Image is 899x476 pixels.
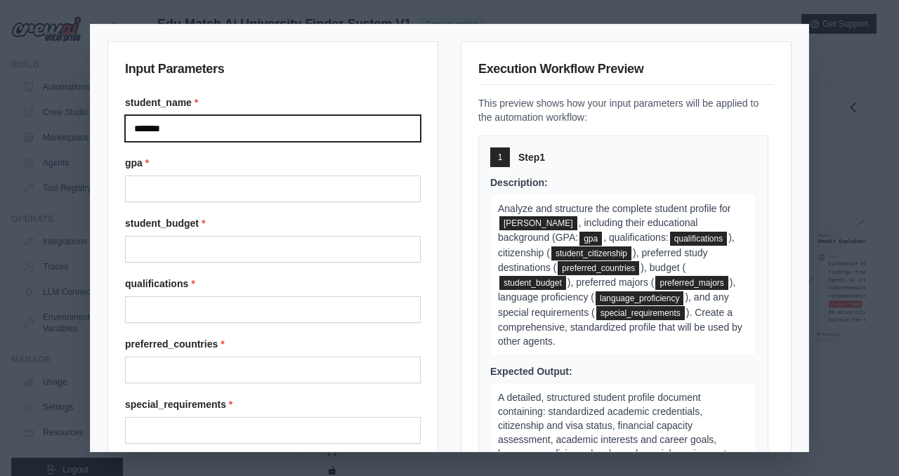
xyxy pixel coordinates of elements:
span: student_budget [499,276,566,290]
span: ), preferred study destinations ( [498,247,708,273]
span: Step 1 [518,150,545,164]
span: Expected Output: [490,366,572,377]
span: Analyze and structure the complete student profile for [498,203,731,214]
label: qualifications [125,277,421,291]
span: ), citizenship ( [498,232,735,258]
label: special_requirements [125,397,421,411]
span: , including their educational background (GPA: [498,217,697,243]
label: student_name [125,95,421,110]
span: ), preferred majors ( [567,277,655,288]
span: special_requirements [596,306,685,320]
label: preferred_countries [125,337,421,351]
label: gpa [125,156,421,170]
span: ), budget ( [641,262,685,273]
label: student_budget [125,216,421,230]
span: Description: [490,177,548,188]
span: language_proficiency [596,291,683,305]
span: preferred_majors [655,276,728,290]
span: ). Create a comprehensive, standardized profile that will be used by other agents. [498,307,742,347]
span: , qualifications: [603,232,669,243]
span: gpa [579,232,602,246]
p: This preview shows how your input parameters will be applied to the automation workflow: [478,96,774,124]
span: ), and any special requirements ( [498,291,729,317]
span: 1 [498,152,503,163]
span: qualifications [670,232,727,246]
span: student_name [499,216,577,230]
span: preferred_countries [558,261,639,275]
span: student_citizenship [551,246,631,260]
